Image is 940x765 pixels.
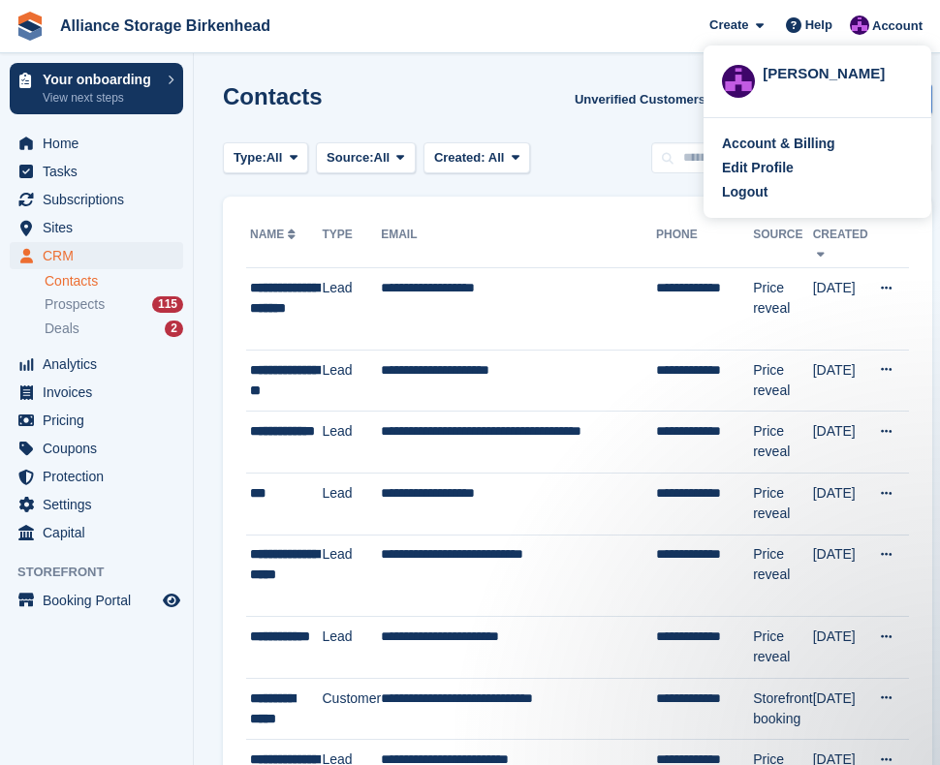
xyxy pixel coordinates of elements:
[45,319,183,339] a: Deals 2
[872,16,923,36] span: Account
[722,182,768,202] div: Logout
[813,617,868,679] td: [DATE]
[10,435,183,462] a: menu
[323,473,382,535] td: Lead
[753,220,812,268] th: Source
[722,158,794,178] div: Edit Profile
[323,678,382,740] td: Customer
[813,228,868,259] a: Created
[10,379,183,406] a: menu
[43,587,159,614] span: Booking Portal
[10,130,183,157] a: menu
[165,321,183,337] div: 2
[43,214,159,241] span: Sites
[10,519,183,546] a: menu
[266,148,283,168] span: All
[656,220,753,268] th: Phone
[43,89,158,107] p: View next steps
[10,214,183,241] a: menu
[763,63,913,80] div: [PERSON_NAME]
[423,142,530,174] button: Created: All
[813,678,868,740] td: [DATE]
[722,65,755,98] img: Romilly Norton
[10,158,183,185] a: menu
[43,158,159,185] span: Tasks
[43,242,159,269] span: CRM
[813,268,868,351] td: [DATE]
[45,320,79,338] span: Deals
[10,463,183,490] a: menu
[488,150,505,165] span: All
[43,463,159,490] span: Protection
[43,186,159,213] span: Subscriptions
[813,412,868,474] td: [DATE]
[16,12,45,41] img: stora-icon-8386f47178a22dfd0bd8f6a31ec36ba5ce8667c1dd55bd0f319d3a0aa187defe.svg
[43,407,159,434] span: Pricing
[753,535,812,617] td: Price reveal
[753,268,812,351] td: Price reveal
[10,186,183,213] a: menu
[753,617,812,679] td: Price reveal
[850,15,869,35] img: Romilly Norton
[753,412,812,474] td: Price reveal
[43,73,158,86] p: Your onboarding
[43,519,159,546] span: Capital
[753,473,812,535] td: Price reveal
[10,587,183,614] a: menu
[805,15,832,35] span: Help
[17,563,193,582] span: Storefront
[323,268,382,351] td: Lead
[43,491,159,518] span: Settings
[374,148,391,168] span: All
[43,435,159,462] span: Coupons
[722,134,913,154] a: Account & Billing
[250,228,299,241] a: Name
[10,242,183,269] a: menu
[722,158,913,178] a: Edit Profile
[567,83,713,115] a: Unverified Customers
[45,272,183,291] a: Contacts
[323,412,382,474] td: Lead
[45,295,105,314] span: Prospects
[43,379,159,406] span: Invoices
[709,15,748,35] span: Create
[722,182,913,202] a: Logout
[223,142,308,174] button: Type: All
[753,350,812,412] td: Price reveal
[10,491,183,518] a: menu
[316,142,416,174] button: Source: All
[722,134,835,154] div: Account & Billing
[10,407,183,434] a: menu
[323,350,382,412] td: Lead
[327,148,373,168] span: Source:
[813,473,868,535] td: [DATE]
[381,220,656,268] th: Email
[45,294,183,315] a: Prospects 115
[10,63,183,114] a: Your onboarding View next steps
[323,617,382,679] td: Lead
[813,535,868,617] td: [DATE]
[223,83,323,109] h1: Contacts
[160,589,183,612] a: Preview store
[52,10,278,42] a: Alliance Storage Birkenhead
[43,351,159,378] span: Analytics
[434,150,486,165] span: Created:
[323,535,382,617] td: Lead
[323,220,382,268] th: Type
[234,148,266,168] span: Type:
[753,678,812,740] td: Storefront booking
[10,351,183,378] a: menu
[43,130,159,157] span: Home
[152,296,183,313] div: 115
[813,350,868,412] td: [DATE]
